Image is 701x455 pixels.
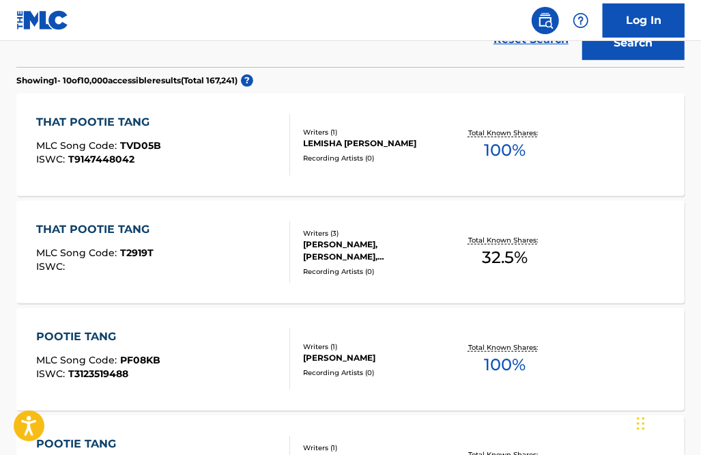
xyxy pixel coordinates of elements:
[303,238,449,263] div: [PERSON_NAME], [PERSON_NAME], [PERSON_NAME]
[303,266,449,277] div: Recording Artists ( 0 )
[468,235,541,245] p: Total Known Shares:
[68,368,128,380] span: T3123519488
[120,247,154,259] span: T2919T
[603,3,685,38] a: Log In
[36,139,120,152] span: MLC Song Code :
[468,342,541,353] p: Total Known Shares:
[633,389,701,455] iframe: Chat Widget
[16,308,685,411] a: POOTIE TANGMLC Song Code:PF08KBISWC:T3123519488Writers (1)[PERSON_NAME]Recording Artists (0)Total...
[303,368,449,378] div: Recording Artists ( 0 )
[484,138,526,163] span: 100 %
[532,7,559,34] a: Public Search
[468,128,541,138] p: Total Known Shares:
[36,247,120,259] span: MLC Song Code :
[120,139,161,152] span: TVD05B
[36,368,68,380] span: ISWC :
[36,260,68,273] span: ISWC :
[303,127,449,137] div: Writers ( 1 )
[16,94,685,196] a: THAT POOTIE TANGMLC Song Code:TVD05BISWC:T9147448042Writers (1)LEMISHA [PERSON_NAME]Recording Art...
[36,153,68,165] span: ISWC :
[637,403,645,444] div: Drag
[573,12,589,29] img: help
[303,342,449,352] div: Writers ( 1 )
[36,354,120,366] span: MLC Song Code :
[303,443,449,453] div: Writers ( 1 )
[303,137,449,150] div: LEMISHA [PERSON_NAME]
[484,353,526,377] span: 100 %
[241,74,253,87] span: ?
[482,245,528,270] span: 32.5 %
[16,201,685,303] a: THAT POOTIE TANGMLC Song Code:T2919TISWC:Writers (3)[PERSON_NAME], [PERSON_NAME], [PERSON_NAME]Re...
[567,7,595,34] div: Help
[120,354,160,366] span: PF08KB
[16,74,238,87] p: Showing 1 - 10 of 10,000 accessible results (Total 167,241 )
[303,228,449,238] div: Writers ( 3 )
[36,436,161,452] div: POOTIE TANG
[303,153,449,163] div: Recording Artists ( 0 )
[36,221,156,238] div: THAT POOTIE TANG
[582,26,685,60] button: Search
[537,12,554,29] img: search
[16,10,69,30] img: MLC Logo
[68,153,134,165] span: T9147448042
[36,329,160,345] div: POOTIE TANG
[36,114,161,130] div: THAT POOTIE TANG
[303,352,449,364] div: [PERSON_NAME]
